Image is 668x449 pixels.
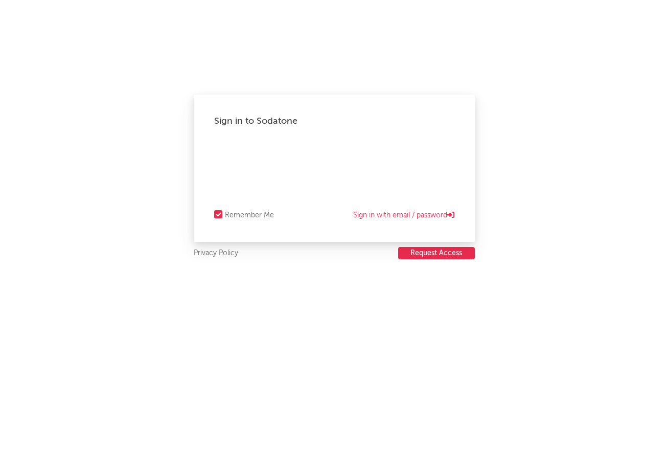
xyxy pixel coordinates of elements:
button: Request Access [398,247,475,259]
a: Privacy Policy [194,247,238,260]
a: Sign in with email / password [353,209,454,221]
div: Sign in to Sodatone [214,115,454,127]
a: Request Access [398,247,475,260]
div: Remember Me [225,209,274,221]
